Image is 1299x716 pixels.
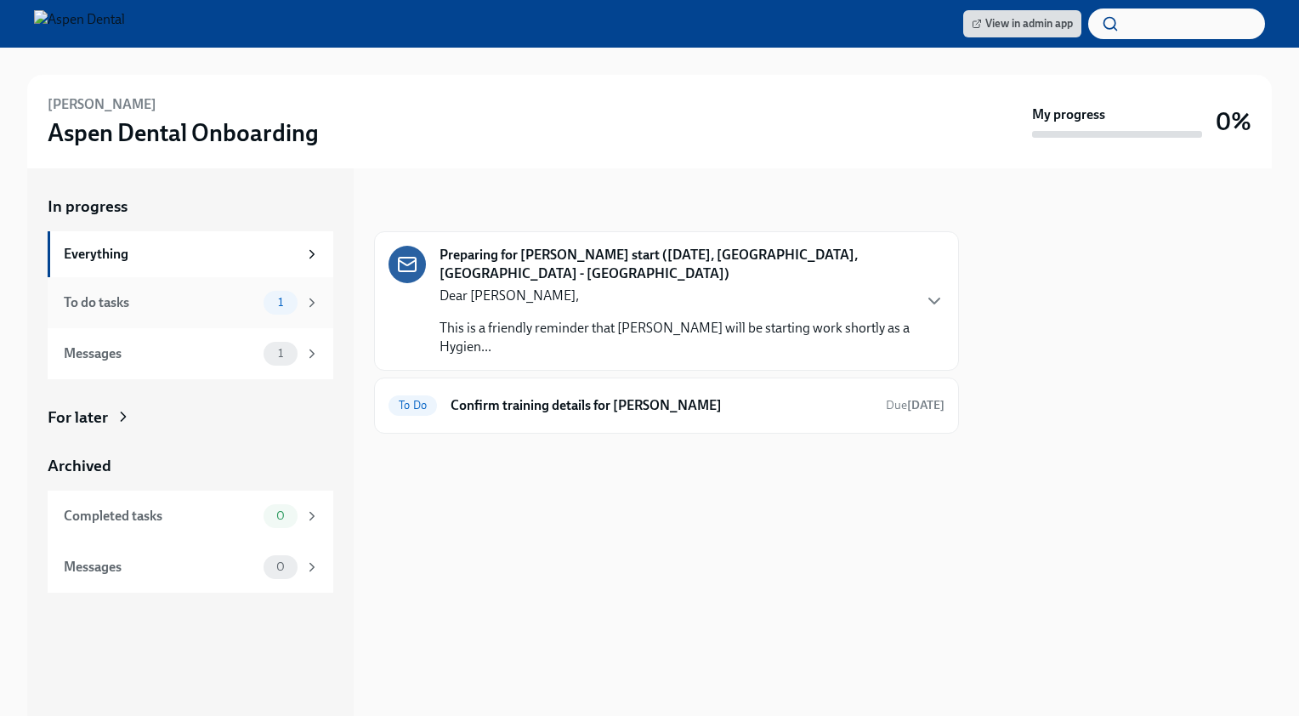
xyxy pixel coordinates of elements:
[64,293,257,312] div: To do tasks
[374,196,454,218] div: In progress
[886,398,944,412] span: Due
[266,560,295,573] span: 0
[266,509,295,522] span: 0
[440,287,910,305] p: Dear [PERSON_NAME],
[886,397,944,413] span: August 21st, 2025 10:00
[268,296,293,309] span: 1
[64,245,298,264] div: Everything
[48,117,319,148] h3: Aspen Dental Onboarding
[389,399,437,412] span: To Do
[64,344,257,363] div: Messages
[907,398,944,412] strong: [DATE]
[34,10,125,37] img: Aspen Dental
[440,319,910,356] p: This is a friendly reminder that [PERSON_NAME] will be starting work shortly as a Hygien...
[389,392,944,419] a: To DoConfirm training details for [PERSON_NAME]Due[DATE]
[1216,106,1251,137] h3: 0%
[64,558,257,577] div: Messages
[48,328,333,379] a: Messages1
[48,491,333,542] a: Completed tasks0
[1032,105,1105,124] strong: My progress
[48,455,333,477] a: Archived
[48,406,333,429] a: For later
[48,277,333,328] a: To do tasks1
[963,10,1081,37] a: View in admin app
[972,15,1073,32] span: View in admin app
[440,246,910,283] strong: Preparing for [PERSON_NAME] start ([DATE], [GEOGRAPHIC_DATA], [GEOGRAPHIC_DATA] - [GEOGRAPHIC_DATA])
[48,196,333,218] a: In progress
[48,231,333,277] a: Everything
[48,542,333,593] a: Messages0
[48,406,108,429] div: For later
[64,507,257,526] div: Completed tasks
[48,95,156,114] h6: [PERSON_NAME]
[268,347,293,360] span: 1
[451,396,872,415] h6: Confirm training details for [PERSON_NAME]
